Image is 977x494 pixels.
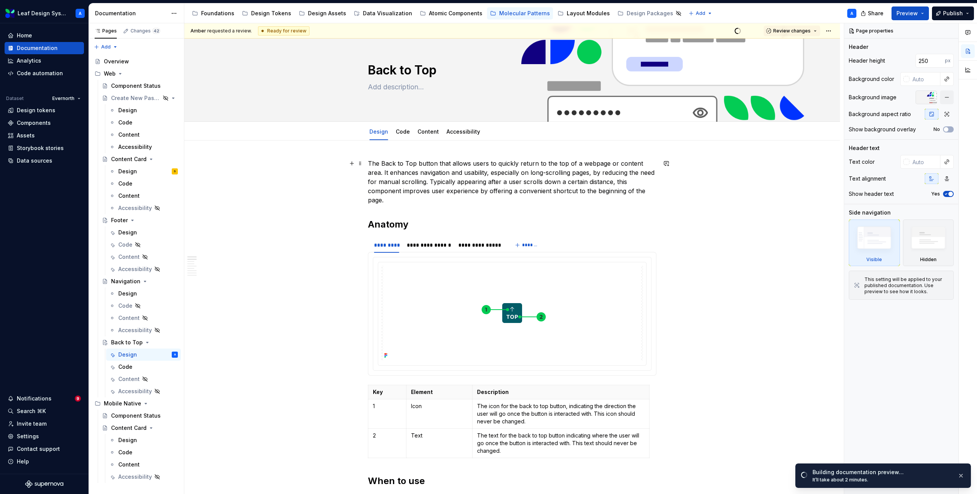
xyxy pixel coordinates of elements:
[411,402,468,410] p: Icon
[99,410,181,422] a: Component Status
[916,54,945,68] input: Auto
[368,475,656,487] h2: When to use
[106,312,181,324] a: Content
[111,278,140,285] div: Navigation
[17,445,60,453] div: Contact support
[5,9,15,18] img: 6e787e26-f4c0-4230-8924-624fe4a2d214.png
[447,128,480,135] a: Accessibility
[393,123,413,139] div: Code
[414,123,442,139] div: Content
[5,117,84,129] a: Components
[5,392,84,405] button: Notifications9
[106,287,181,300] a: Design
[849,190,894,198] div: Show header text
[106,141,181,153] a: Accessibility
[418,128,439,135] a: Content
[118,204,152,212] div: Accessibility
[896,10,918,17] span: Preview
[627,10,673,17] div: Design Packages
[429,10,482,17] div: Atomic Components
[99,92,181,104] a: Create New Password
[106,239,181,251] a: Code
[118,180,132,187] div: Code
[933,126,940,132] label: No
[152,28,160,34] span: 42
[106,361,181,373] a: Code
[5,29,84,42] a: Home
[118,265,152,273] div: Accessibility
[104,58,129,65] div: Overview
[849,126,916,133] div: Show background overlay
[106,263,181,275] a: Accessibility
[106,349,181,361] a: DesignA
[5,405,84,417] button: Search ⌘K
[111,424,147,432] div: Content Card
[92,68,181,80] div: Web
[106,202,181,214] a: Accessibility
[5,430,84,442] a: Settings
[411,432,468,439] p: Text
[118,241,132,249] div: Code
[849,75,894,83] div: Background color
[106,251,181,263] a: Content
[5,155,84,167] a: Data sources
[174,168,176,175] div: S
[849,158,875,166] div: Text color
[99,275,181,287] a: Navigation
[5,67,84,79] a: Code automation
[258,26,310,36] div: Ready for review
[106,373,181,385] a: Content
[903,220,954,266] div: Hidden
[17,458,29,465] div: Help
[190,28,206,34] span: Amber
[104,70,116,77] div: Web
[411,388,468,396] p: Element
[111,82,161,90] div: Component Status
[92,397,181,410] div: Mobile Native
[118,363,132,371] div: Code
[308,10,346,17] div: Design Assets
[373,402,401,410] p: 1
[174,351,176,358] div: A
[849,110,911,118] div: Background aspect ratio
[366,123,391,139] div: Design
[111,412,161,420] div: Component Status
[106,324,181,336] a: Accessibility
[118,351,137,358] div: Design
[849,144,880,152] div: Header text
[52,95,74,102] span: Evernorth
[920,257,937,263] div: Hidden
[17,144,64,152] div: Storybook stories
[101,44,111,50] span: Add
[75,396,81,402] span: 9
[106,165,181,178] a: DesignS
[118,192,140,200] div: Content
[106,178,181,190] a: Code
[892,6,929,20] button: Preview
[477,402,645,425] p: The icon for the back to top button, indicating the direction the user will go once the button is...
[696,10,705,16] span: Add
[79,10,82,16] div: A
[477,432,645,455] p: The text for the back to top button indicating where the user will go once the button is interact...
[239,7,294,19] a: Design Tokens
[17,119,51,127] div: Components
[849,94,896,101] div: Background image
[813,468,951,476] div: Building documentation preview…
[849,220,900,266] div: Visible
[118,229,137,236] div: Design
[945,58,951,64] p: px
[189,6,685,21] div: Page tree
[849,209,891,216] div: Side navigation
[373,432,401,439] p: 2
[92,42,120,52] button: Add
[5,142,84,154] a: Storybook stories
[943,10,963,17] span: Publish
[567,10,610,17] div: Layout Modules
[17,32,32,39] div: Home
[106,129,181,141] a: Content
[189,7,237,19] a: Foundations
[118,473,152,481] div: Accessibility
[106,226,181,239] a: Design
[104,400,141,407] div: Mobile Native
[18,10,66,17] div: Leaf Design System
